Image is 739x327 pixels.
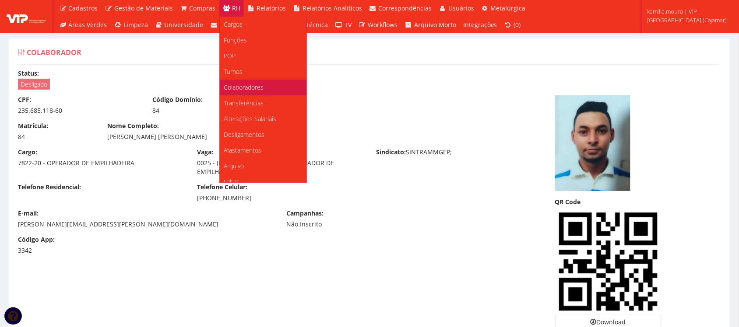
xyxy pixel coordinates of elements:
[108,122,159,130] label: Nome Completo:
[18,95,31,104] label: CPF:
[152,95,203,104] label: Código Domínio:
[197,183,247,191] label: Telefone Celular:
[220,17,306,32] a: Cargos
[18,183,81,191] label: Telefone Residencial:
[207,17,259,33] a: Campanhas
[220,80,306,95] a: Colaboradores
[224,52,236,60] span: POP
[69,21,107,29] span: Áreas Verdes
[18,148,37,157] label: Cargo:
[18,159,184,167] div: 7822-20 - OPERADOR DE EMPILHADEIRA
[108,132,453,141] div: [PERSON_NAME] [PERSON_NAME]
[7,10,46,23] img: logo
[555,209,662,315] img: Pl7eqHsAAAAAElFTkSuQmCC
[224,146,262,154] span: Afastamentos
[448,4,474,12] span: Usuários
[355,17,401,33] a: Workflows
[18,69,39,78] label: Status:
[197,194,363,202] div: [PHONE_NUMBER]
[220,174,306,190] a: Faltas
[224,83,264,91] span: Colaboradores
[152,106,274,115] div: 84
[18,132,95,141] div: 84
[197,148,213,157] label: Vaga:
[303,4,362,12] span: Relatórios Analíticos
[368,21,398,29] span: Workflows
[257,4,286,12] span: Relatórios
[27,48,81,57] span: Colaborador
[18,246,95,255] div: 3342
[69,4,98,12] span: Cadastros
[414,21,456,29] span: Arquivo Morto
[224,99,264,107] span: Transferências
[501,17,524,33] a: (0)
[287,220,408,229] div: Não Inscrito
[56,17,111,33] a: Áreas Verdes
[376,148,406,157] label: Sindicato:
[190,4,216,12] span: Compras
[401,17,460,33] a: Arquivo Morto
[165,21,204,29] span: Universidade
[232,4,240,12] span: RH
[332,17,355,33] a: TV
[18,209,39,218] label: E-mail:
[18,79,50,90] span: Desligado
[114,4,173,12] span: Gestão de Materiais
[224,162,244,170] span: Arquivo
[460,17,501,33] a: Integrações
[220,111,306,127] a: Alterações Salariais
[220,64,306,80] a: Turnos
[345,21,352,29] span: TV
[514,21,521,29] span: (0)
[224,20,243,28] span: Cargos
[224,177,240,186] span: Faltas
[18,106,139,115] div: 235.685.118-60
[151,17,207,33] a: Universidade
[220,32,306,48] a: Funções
[369,148,549,159] div: SINTRAMMGEP;
[197,159,363,176] div: 0025 - (G0553 D0001 - 7822-20 - OPERADOR DE EMPILHADEIRA)
[18,122,48,130] label: Matrícula:
[18,220,274,229] div: [PERSON_NAME][EMAIL_ADDRESS][PERSON_NAME][DOMAIN_NAME]
[224,67,243,76] span: Turnos
[491,4,526,12] span: Metalúrgica
[224,130,265,139] span: Desligamentos
[220,95,306,111] a: Transferências
[647,7,728,24] span: kamilla.moura | VIP [GEOGRAPHIC_DATA] (Cajamar)
[111,17,152,33] a: Limpeza
[220,127,306,143] a: Desligamentos
[555,95,630,191] img: roger-xajamar-capturar-16951440536509d87574cbd.PNG
[463,21,497,29] span: Integrações
[18,235,55,244] label: Código App:
[220,48,306,64] a: POP
[379,4,432,12] span: Correspondências
[123,21,148,29] span: Limpeza
[224,36,247,44] span: Funções
[220,158,306,174] a: Arquivo
[555,198,581,206] label: QR Code
[220,143,306,158] a: Afastamentos
[224,115,277,123] span: Alterações Salariais
[287,209,324,218] label: Campanhas:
